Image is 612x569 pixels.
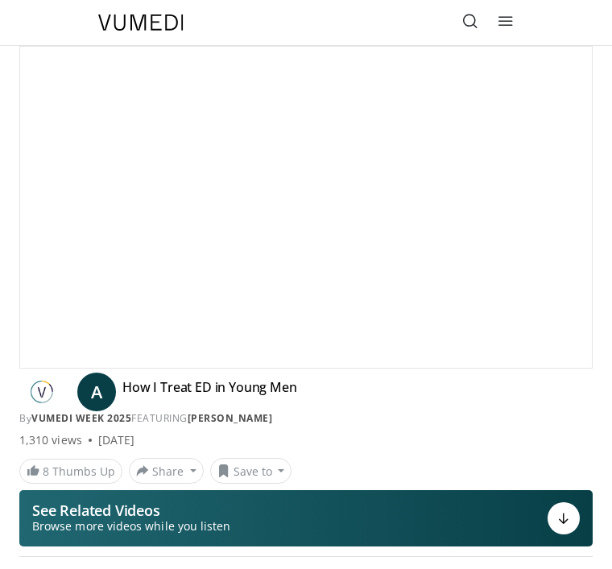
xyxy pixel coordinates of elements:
[32,518,230,534] span: Browse more videos while you listen
[20,47,592,368] video-js: Video Player
[19,379,64,405] img: Vumedi Week 2025
[77,373,116,411] a: A
[129,458,204,484] button: Share
[19,432,82,448] span: 1,310 views
[122,379,297,405] h4: How I Treat ED in Young Men
[19,490,593,546] button: See Related Videos Browse more videos while you listen
[188,411,273,425] a: [PERSON_NAME]
[19,411,593,426] div: By FEATURING
[19,459,122,484] a: 8 Thumbs Up
[43,464,49,479] span: 8
[32,502,230,518] p: See Related Videos
[98,14,184,31] img: VuMedi Logo
[31,411,131,425] a: Vumedi Week 2025
[210,458,292,484] button: Save to
[98,432,134,448] div: [DATE]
